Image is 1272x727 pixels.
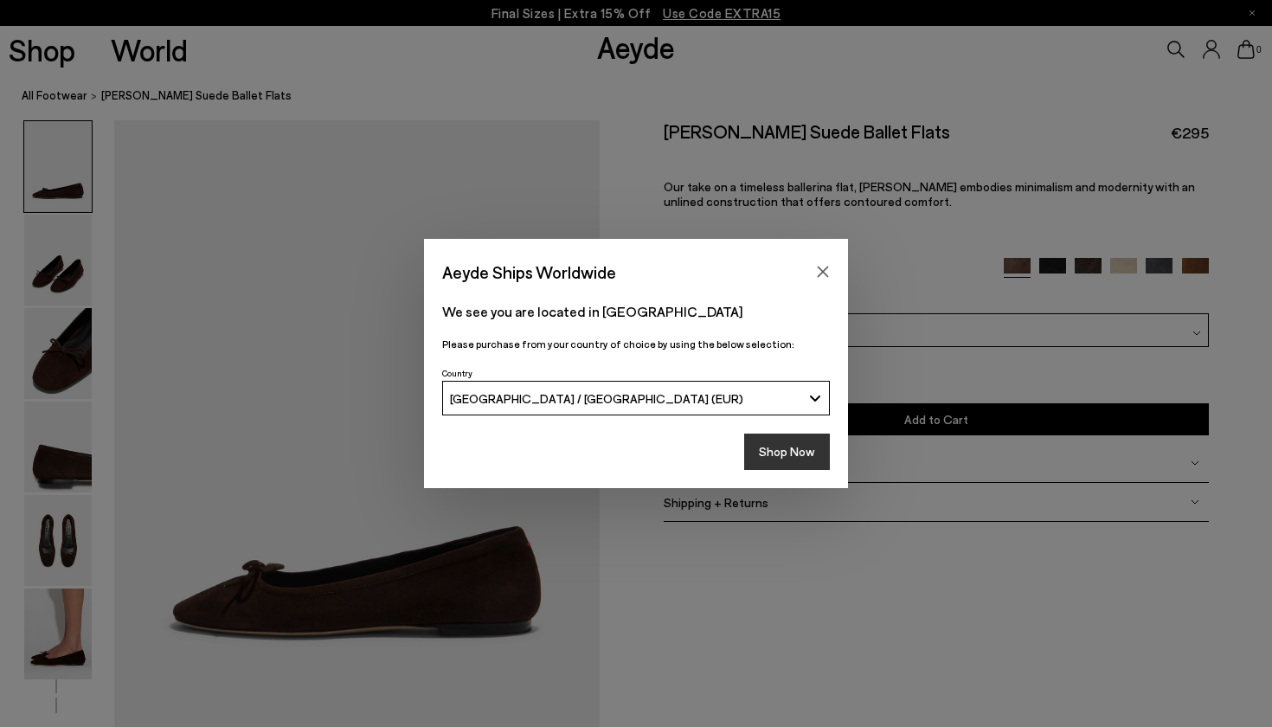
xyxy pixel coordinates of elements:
span: [GEOGRAPHIC_DATA] / [GEOGRAPHIC_DATA] (EUR) [450,391,743,406]
span: Country [442,368,472,378]
p: We see you are located in [GEOGRAPHIC_DATA] [442,301,830,322]
span: Aeyde Ships Worldwide [442,257,616,287]
button: Shop Now [744,434,830,470]
button: Close [810,259,836,285]
p: Please purchase from your country of choice by using the below selection: [442,336,830,352]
